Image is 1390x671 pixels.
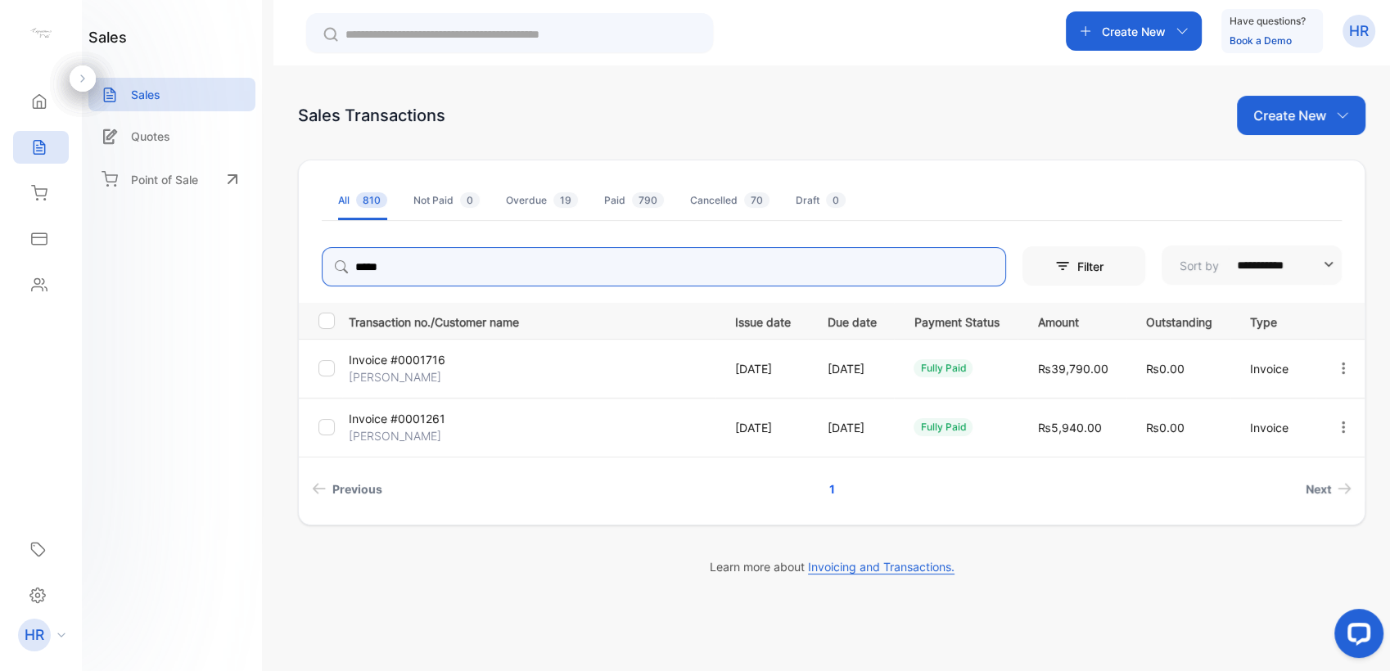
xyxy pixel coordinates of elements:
[1230,13,1306,29] p: Have questions?
[744,192,769,208] span: 70
[828,360,880,377] p: [DATE]
[305,474,389,504] a: Previous page
[349,410,471,427] p: Invoice #0001261
[808,560,954,574] span: Invoicing and Transactions.
[914,418,973,436] div: fully paid
[349,310,715,331] p: Transaction no./Customer name
[1321,602,1390,671] iframe: LiveChat chat widget
[1343,11,1375,51] button: HR
[298,103,445,128] div: Sales Transactions
[1037,421,1101,435] span: ₨5,940.00
[356,192,387,208] span: 810
[88,26,127,48] h1: sales
[1250,310,1302,331] p: Type
[298,558,1365,575] p: Learn more about
[88,119,255,153] a: Quotes
[1299,474,1358,504] a: Next page
[828,310,880,331] p: Due date
[1022,246,1145,286] button: Filter
[413,193,480,208] div: Not Paid
[460,192,480,208] span: 0
[349,427,471,444] p: [PERSON_NAME]
[1146,362,1185,376] span: ₨0.00
[25,624,44,646] p: HR
[1102,23,1166,40] p: Create New
[796,193,846,208] div: Draft
[338,193,387,208] div: All
[553,192,578,208] span: 19
[506,193,578,208] div: Overdue
[632,192,664,208] span: 790
[1066,11,1202,51] button: Create New
[1306,480,1331,498] span: Next
[1146,310,1216,331] p: Outstanding
[131,128,170,145] p: Quotes
[131,86,160,103] p: Sales
[1230,34,1292,47] a: Book a Demo
[604,193,664,208] div: Paid
[735,360,795,377] p: [DATE]
[349,351,471,368] p: Invoice #0001716
[1253,106,1326,125] p: Create New
[332,480,382,498] span: Previous
[1077,258,1113,275] p: Filter
[1146,421,1185,435] span: ₨0.00
[29,21,53,46] img: logo
[810,474,855,504] a: Page 1 is your current page
[1037,362,1108,376] span: ₨39,790.00
[1237,96,1365,135] button: Create New
[690,193,769,208] div: Cancelled
[1162,245,1342,285] button: Sort by
[88,78,255,111] a: Sales
[1349,20,1369,42] p: HR
[828,419,880,436] p: [DATE]
[735,419,795,436] p: [DATE]
[735,310,795,331] p: Issue date
[1180,257,1219,274] p: Sort by
[131,171,198,188] p: Point of Sale
[1250,419,1302,436] p: Invoice
[914,359,973,377] div: fully paid
[1250,360,1302,377] p: Invoice
[826,192,846,208] span: 0
[349,368,471,385] p: [PERSON_NAME]
[299,474,1365,504] ul: Pagination
[1037,310,1112,331] p: Amount
[914,310,1004,331] p: Payment Status
[88,161,255,197] a: Point of Sale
